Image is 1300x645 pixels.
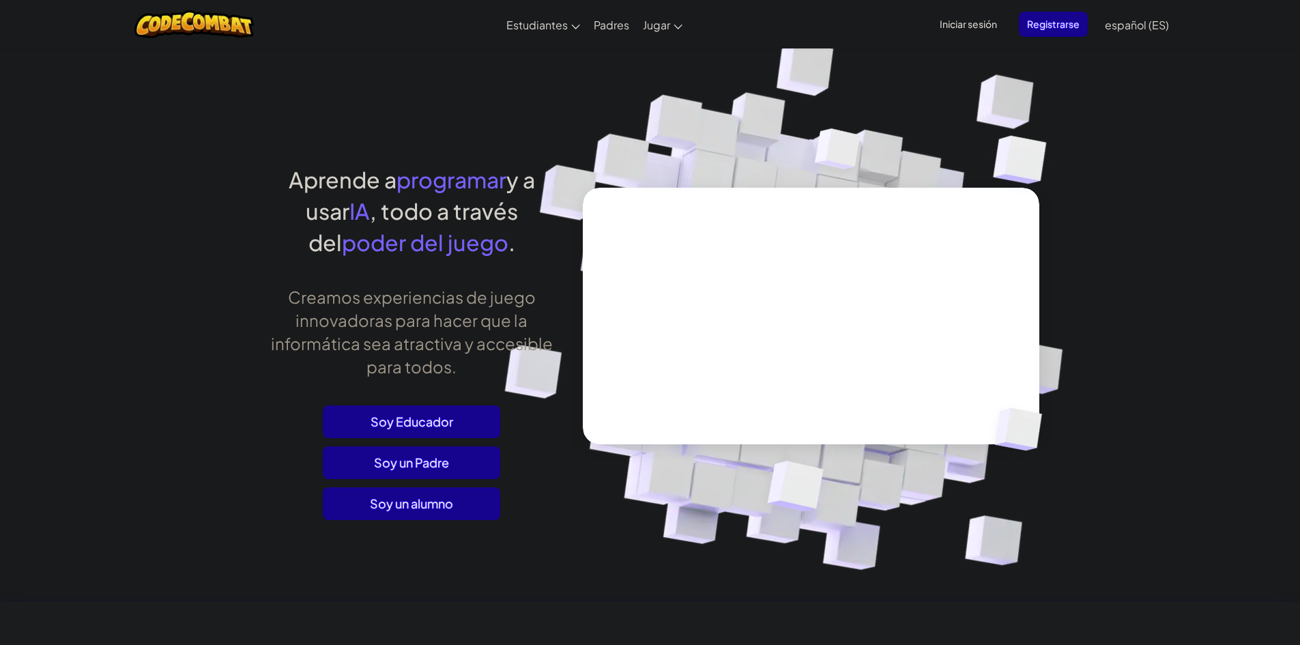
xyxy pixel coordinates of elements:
[1019,12,1088,37] button: Registrarse
[261,285,562,378] p: Creamos experiencias de juego innovadoras para hacer que la informática sea atractiva y accesible...
[308,197,518,256] span: , todo a través del
[289,166,396,193] span: Aprende a
[931,12,1005,37] button: Iniciar sesión
[1098,6,1176,43] a: español (ES)
[396,166,506,193] span: programar
[323,446,500,479] a: Soy un Padre
[1105,18,1169,32] span: español (ES)
[323,405,500,438] a: Soy Educador
[134,10,254,38] img: CodeCombat logo
[789,102,887,203] img: Overlap cubes
[734,432,856,545] img: Overlap cubes
[323,487,500,520] button: Soy un alumno
[349,197,370,225] span: IA
[506,18,568,32] span: Estudiantes
[643,18,670,32] span: Jugar
[966,102,1084,218] img: Overlap cubes
[508,229,515,256] span: .
[342,229,508,256] span: poder del juego
[972,379,1074,479] img: Overlap cubes
[636,6,689,43] a: Jugar
[587,6,636,43] a: Padres
[500,6,587,43] a: Estudiantes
